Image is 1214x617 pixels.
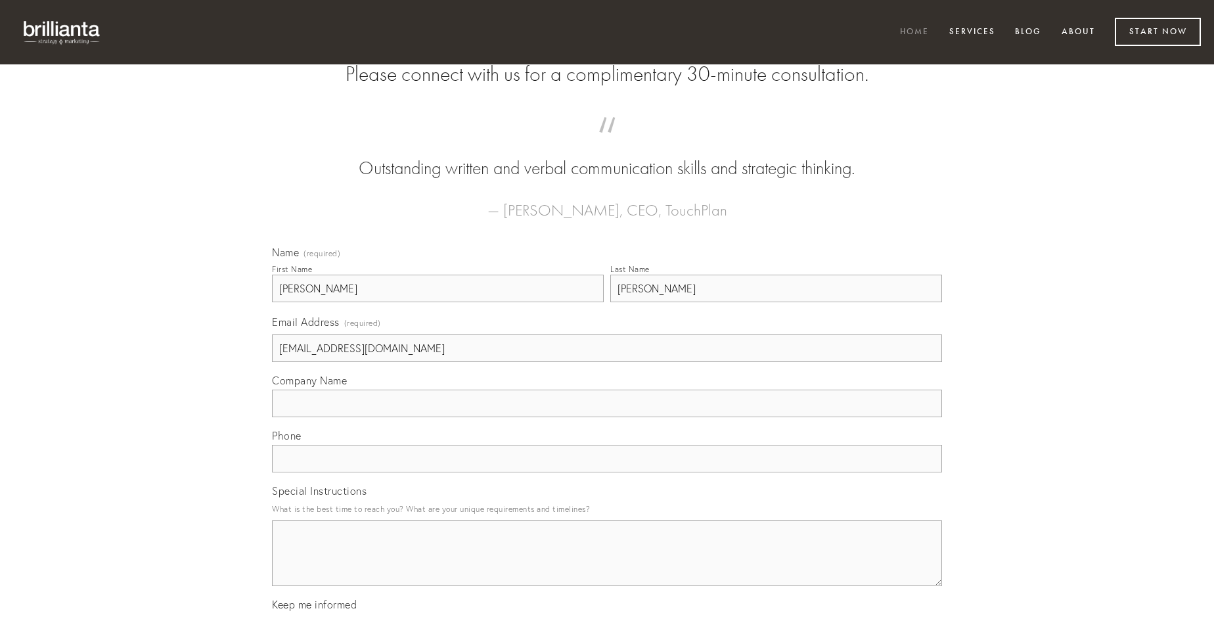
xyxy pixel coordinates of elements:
[272,500,942,518] p: What is the best time to reach you? What are your unique requirements and timelines?
[272,598,357,611] span: Keep me informed
[293,181,921,223] figcaption: — [PERSON_NAME], CEO, TouchPlan
[1006,22,1050,43] a: Blog
[891,22,937,43] a: Home
[293,130,921,156] span: “
[272,62,942,87] h2: Please connect with us for a complimentary 30-minute consultation.
[272,315,340,329] span: Email Address
[1053,22,1104,43] a: About
[272,374,347,387] span: Company Name
[272,264,312,274] div: First Name
[303,250,340,258] span: (required)
[272,429,302,442] span: Phone
[272,484,367,497] span: Special Instructions
[293,130,921,181] blockquote: Outstanding written and verbal communication skills and strategic thinking.
[13,13,112,51] img: brillianta - research, strategy, marketing
[272,246,299,259] span: Name
[1115,18,1201,46] a: Start Now
[610,264,650,274] div: Last Name
[344,314,381,332] span: (required)
[941,22,1004,43] a: Services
